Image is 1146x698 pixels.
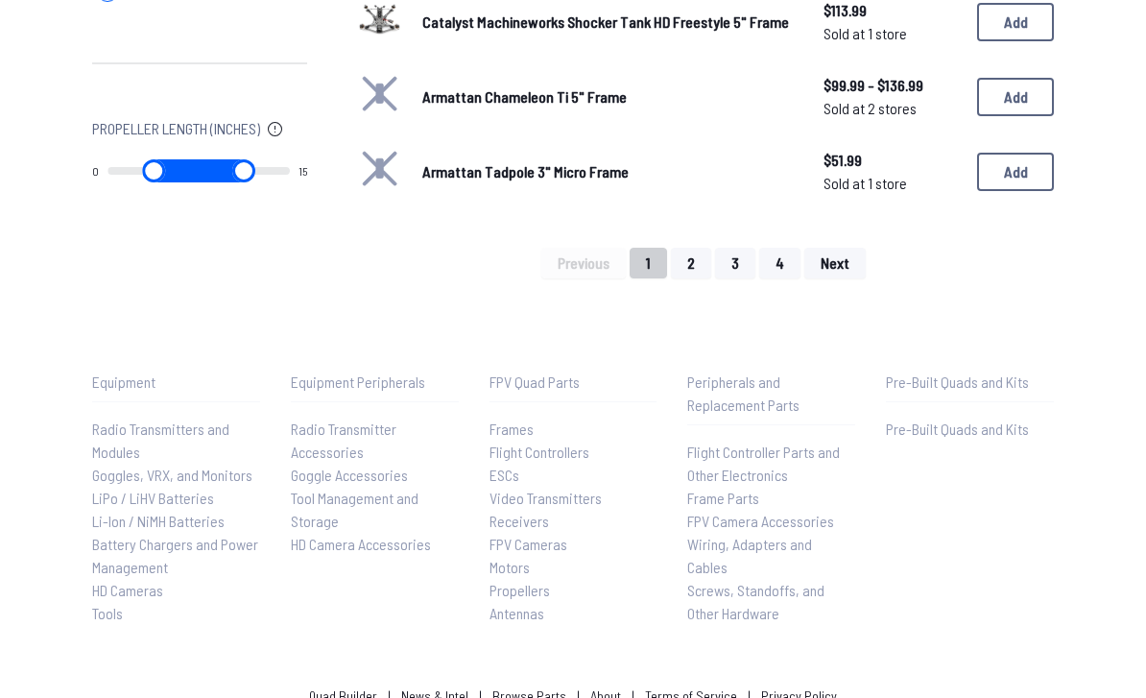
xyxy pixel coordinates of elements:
a: Flight Controller Parts and Other Electronics [687,441,855,487]
span: Battery Chargers and Power Management [92,535,258,576]
span: Tool Management and Storage [291,489,418,530]
a: Li-Ion / NiMH Batteries [92,510,260,533]
span: $51.99 [824,149,962,172]
a: Frame Parts [687,487,855,510]
a: ESCs [489,464,657,487]
span: Radio Transmitter Accessories [291,420,396,461]
button: Add [977,3,1054,41]
output: 0 [92,163,99,179]
span: Flight Controllers [489,443,589,461]
span: FPV Camera Accessories [687,512,834,530]
span: Armattan Tadpole 3" Micro Frame [422,162,629,181]
button: 2 [671,248,711,278]
span: Screws, Standoffs, and Other Hardware [687,581,824,622]
span: Flight Controller Parts and Other Electronics [687,443,840,484]
a: Armattan Tadpole 3" Micro Frame [422,160,793,183]
a: Radio Transmitters and Modules [92,418,260,464]
span: Sold at 1 store [824,22,962,45]
span: Radio Transmitters and Modules [92,420,229,461]
span: Armattan Chameleon Ti 5" Frame [422,87,627,106]
span: Tools [92,604,123,622]
span: Antennas [489,604,544,622]
p: Pre-Built Quads and Kits [886,371,1054,394]
button: Add [977,78,1054,116]
span: HD Camera Accessories [291,535,431,553]
p: Equipment Peripherals [291,371,459,394]
a: Goggle Accessories [291,464,459,487]
span: Goggle Accessories [291,466,408,484]
p: Equipment [92,371,260,394]
span: Frames [489,420,534,438]
span: FPV Cameras [489,535,567,553]
a: LiPo / LiHV Batteries [92,487,260,510]
a: Tools [92,602,260,625]
a: Pre-Built Quads and Kits [886,418,1054,441]
button: 4 [759,248,800,278]
a: Catalyst Machineworks Shocker Tank HD Freestyle 5" Frame [422,11,793,34]
a: Video Transmitters [489,487,657,510]
span: Pre-Built Quads and Kits [886,420,1029,438]
a: FPV Cameras [489,533,657,556]
span: Catalyst Machineworks Shocker Tank HD Freestyle 5" Frame [422,12,789,31]
button: 3 [715,248,755,278]
output: 15 [298,163,307,179]
a: Armattan Chameleon Ti 5" Frame [422,85,793,108]
a: Screws, Standoffs, and Other Hardware [687,579,855,625]
a: Motors [489,556,657,579]
span: Next [821,255,849,271]
a: Flight Controllers [489,441,657,464]
span: HD Cameras [92,581,163,599]
span: $99.99 - $136.99 [824,74,962,97]
button: Add [977,153,1054,191]
a: Goggles, VRX, and Monitors [92,464,260,487]
span: Propeller Length (Inches) [92,117,260,140]
a: HD Cameras [92,579,260,602]
a: Propellers [489,579,657,602]
span: Receivers [489,512,549,530]
a: Antennas [489,602,657,625]
a: Frames [489,418,657,441]
span: Wiring, Adapters and Cables [687,535,812,576]
span: Sold at 1 store [824,172,962,195]
span: Goggles, VRX, and Monitors [92,466,252,484]
p: Peripherals and Replacement Parts [687,371,855,417]
a: Tool Management and Storage [291,487,459,533]
span: Frame Parts [687,489,759,507]
a: Wiring, Adapters and Cables [687,533,855,579]
a: HD Camera Accessories [291,533,459,556]
p: FPV Quad Parts [489,371,657,394]
span: Motors [489,558,530,576]
span: Li-Ion / NiMH Batteries [92,512,225,530]
button: 1 [630,248,667,278]
span: Propellers [489,581,550,599]
a: Receivers [489,510,657,533]
span: LiPo / LiHV Batteries [92,489,214,507]
span: Sold at 2 stores [824,97,962,120]
a: FPV Camera Accessories [687,510,855,533]
a: Battery Chargers and Power Management [92,533,260,579]
span: Video Transmitters [489,489,602,507]
button: Next [804,248,866,278]
a: Radio Transmitter Accessories [291,418,459,464]
span: ESCs [489,466,519,484]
